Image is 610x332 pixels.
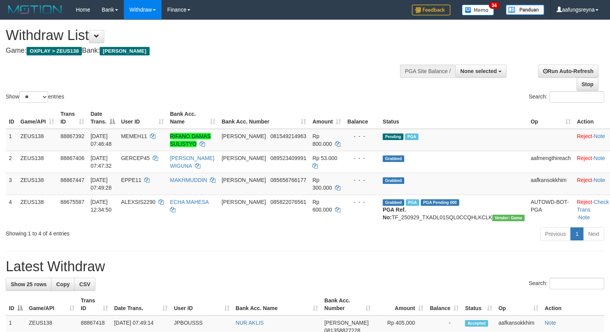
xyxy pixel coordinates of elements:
[312,133,332,147] span: Rp 800.000
[270,155,306,161] span: Copy 089523409991 to clipboard
[6,259,604,274] h1: Latest Withdraw
[6,28,399,43] h1: Withdraw List
[118,107,167,129] th: User ID: activate to sort column ascending
[374,294,427,315] th: Amount: activate to sort column ascending
[540,227,571,240] a: Previous
[121,133,147,139] span: MEMEH11
[455,65,507,78] button: None selected
[347,132,377,140] div: - - -
[170,155,214,169] a: [PERSON_NAME] WIGUNA
[570,227,583,240] a: 1
[594,155,605,161] a: Note
[17,107,57,129] th: Game/API: activate to sort column ascending
[489,2,499,9] span: 34
[60,133,84,139] span: 88867392
[400,65,455,78] div: PGA Site Balance /
[27,47,82,55] span: OXPLAY > ZEUS138
[594,177,605,183] a: Note
[121,177,142,183] span: EPPE11
[347,176,377,184] div: - - -
[538,65,598,78] a: Run Auto-Refresh
[495,294,542,315] th: Op: activate to sort column ascending
[344,107,380,129] th: Balance
[90,155,112,169] span: [DATE] 07:47:32
[542,294,604,315] th: Action
[90,133,112,147] span: [DATE] 07:46:48
[383,155,404,162] span: Grabbed
[406,199,419,206] span: Marked by aafpengsreynich
[545,320,556,326] a: Note
[506,5,544,15] img: panduan.png
[270,199,306,205] span: Copy 085822076561 to clipboard
[233,294,322,315] th: Bank Acc. Name: activate to sort column ascending
[11,281,47,287] span: Show 25 rows
[347,154,377,162] div: - - -
[577,78,598,91] a: Stop
[51,278,75,291] a: Copy
[528,173,574,195] td: aafkansokkhim
[19,91,48,103] select: Showentries
[309,107,344,129] th: Amount: activate to sort column ascending
[100,47,149,55] span: [PERSON_NAME]
[577,155,592,161] a: Reject
[6,4,64,15] img: MOTION_logo.png
[79,281,90,287] span: CSV
[56,281,70,287] span: Copy
[121,199,156,205] span: ALEXSIS2290
[405,133,418,140] span: Marked by aafkaynarin
[6,294,26,315] th: ID: activate to sort column descending
[383,177,404,184] span: Grabbed
[6,129,17,151] td: 1
[347,198,377,206] div: - - -
[90,177,112,191] span: [DATE] 07:49:28
[577,199,609,213] a: Check Trans
[583,227,604,240] a: Next
[577,177,592,183] a: Reject
[6,173,17,195] td: 3
[421,199,459,206] span: PGA Pending
[6,195,17,224] td: 4
[270,177,306,183] span: Copy 085656766177 to clipboard
[321,294,374,315] th: Bank Acc. Number: activate to sort column ascending
[222,177,266,183] span: [PERSON_NAME]
[6,278,52,291] a: Show 25 rows
[6,227,248,237] div: Showing 1 to 4 of 4 entries
[60,155,84,161] span: 88867406
[528,107,574,129] th: Op: activate to sort column ascending
[550,91,604,103] input: Search:
[427,294,462,315] th: Balance: activate to sort column ascending
[383,207,406,220] b: PGA Ref. No:
[222,199,266,205] span: [PERSON_NAME]
[312,155,337,161] span: Rp 53.000
[529,278,604,289] label: Search:
[121,155,150,161] span: GERCEP45
[6,91,64,103] label: Show entries
[222,133,266,139] span: [PERSON_NAME]
[222,155,266,161] span: [PERSON_NAME]
[17,195,57,224] td: ZEUS138
[550,278,604,289] input: Search:
[412,5,450,15] img: Feedback.jpg
[90,199,112,213] span: [DATE] 12:34:50
[17,129,57,151] td: ZEUS138
[528,151,574,173] td: aafmengthireach
[383,133,403,140] span: Pending
[380,195,528,224] td: TF_250929_TXADL01SQL0CCQHLKCLK
[236,320,264,326] a: NUR AKLIS
[170,133,211,147] a: RIFANO DAMAS SULISTYO
[460,68,497,74] span: None selected
[170,177,207,183] a: MAKHMUDDIN
[57,107,87,129] th: Trans ID: activate to sort column ascending
[17,173,57,195] td: ZEUS138
[324,320,368,326] span: [PERSON_NAME]
[170,199,208,205] a: ECHA MAHESA
[529,91,604,103] label: Search:
[26,294,78,315] th: Game/API: activate to sort column ascending
[380,107,528,129] th: Status
[6,107,17,129] th: ID
[465,320,488,327] span: Accepted
[594,133,605,139] a: Note
[60,177,84,183] span: 88867447
[6,151,17,173] td: 2
[218,107,309,129] th: Bank Acc. Number: activate to sort column ascending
